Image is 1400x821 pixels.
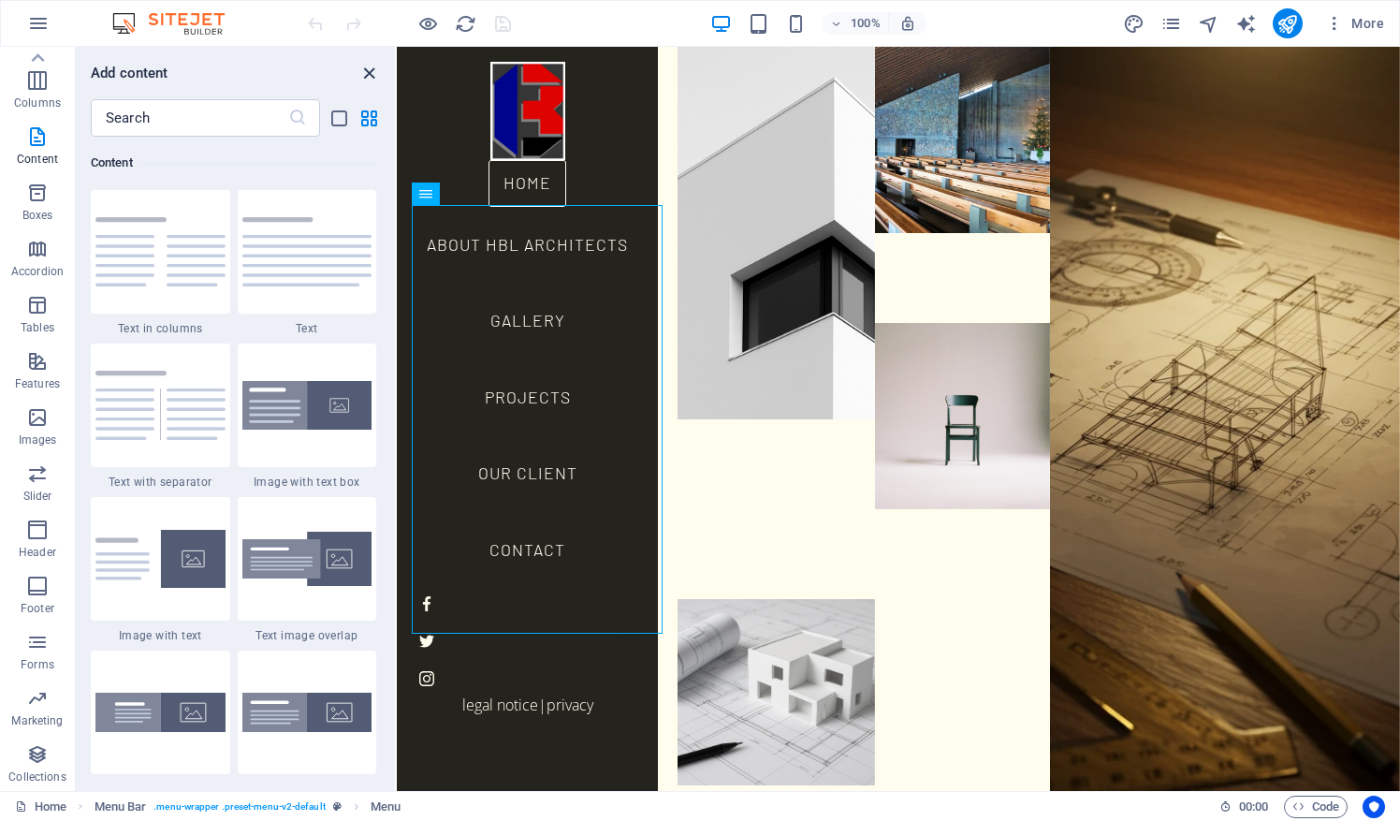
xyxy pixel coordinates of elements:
[478,433,653,578] a: Our Clients
[153,796,325,818] span: . menu-wrapper .preset-menu-v2-default
[91,475,230,490] span: Text with separator
[851,12,881,35] h6: 100%
[242,693,372,732] img: wide-image-with-text.svg
[1160,13,1182,35] i: Pages (Ctrl+Alt+S)
[95,217,226,286] img: text-in-columns.svg
[242,381,372,431] img: image-with-text-box.svg
[8,770,66,784] p: Collections
[95,796,401,818] nav: breadcrumb
[91,62,168,84] h6: Add content
[1239,796,1268,818] span: 00 00
[15,796,66,818] a: Click to cancel selection. Double-click to open Pages
[238,321,377,336] span: Text
[357,107,380,129] button: grid-view
[19,545,56,560] p: Header
[1284,796,1348,818] button: Code
[238,628,377,643] span: Text image overlap
[333,801,342,812] i: This element is a customizable preset
[11,713,63,728] p: Marketing
[1292,796,1339,818] span: Code
[1235,13,1257,35] i: AI Writer
[1325,14,1384,33] span: More
[242,217,372,286] img: text.svg
[1198,12,1220,35] button: navigator
[1318,8,1392,38] button: More
[23,489,52,504] p: Slider
[91,344,230,490] div: Text with separator
[91,321,230,336] span: Text in columns
[454,12,476,35] button: reload
[11,264,64,279] p: Accordion
[1273,8,1303,38] button: publish
[357,62,380,84] button: close panel
[1123,13,1145,35] i: Design (Ctrl+Alt+Y)
[17,152,58,167] p: Content
[416,12,439,35] button: Click here to leave preview mode and continue editing
[19,432,57,447] p: Images
[1235,12,1258,35] button: text_generator
[14,95,61,110] p: Columns
[95,796,147,818] span: Click to select. Double-click to edit
[1160,12,1183,35] button: pages
[238,497,377,643] div: Text image overlap
[455,13,476,35] i: Reload page
[1198,13,1219,35] i: Navigator
[1252,799,1255,814] span: :
[21,657,54,672] p: Forms
[899,15,916,32] i: On resize automatically adjust zoom level to fit chosen device.
[95,530,226,588] img: text-with-image-v4.svg
[21,601,54,616] p: Footer
[823,12,889,35] button: 100%
[242,532,372,587] img: text-image-overlap.svg
[1219,796,1269,818] h6: Session time
[328,107,350,129] button: list-view
[238,475,377,490] span: Image with text box
[238,190,377,336] div: Text
[95,371,226,440] img: text-with-separator.svg
[15,376,60,391] p: Features
[91,190,230,336] div: Text in columns
[281,344,478,581] a: AboutHBL ARCHITECTS
[238,344,377,490] div: Image with text box
[22,208,53,223] p: Boxes
[95,693,226,732] img: wide-image-with-text-aligned.svg
[1123,12,1145,35] button: design
[1276,13,1298,35] i: Publish
[91,99,288,137] input: Search
[21,320,54,335] p: Tables
[91,497,230,643] div: Image with text
[108,12,248,35] img: Editor Logo
[478,157,653,301] a: Gallery
[91,628,230,643] span: Image with text
[91,152,376,174] h6: Content
[1363,796,1385,818] button: Usercentrics
[371,796,401,818] span: Click to select. Double-click to edit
